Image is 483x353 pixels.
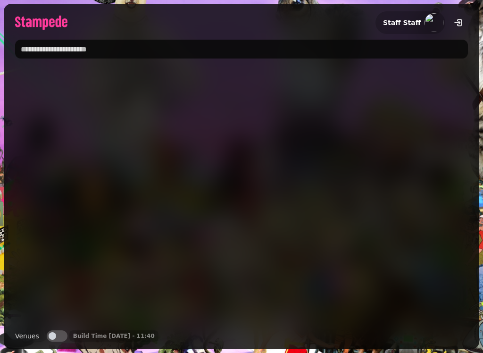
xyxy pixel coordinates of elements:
button: logout [449,13,468,32]
p: Build Time [DATE] - 11:40 [73,332,155,340]
img: aHR0cHM6Ly93d3cuZ3JhdmF0YXIuY29tL2F2YXRhci9lOGUxYzE3MGEwZjIwZTQzMjgyNzc1OWQyODkwZTcwYz9zPTE1MCZkP... [425,13,443,32]
img: logo [15,16,67,30]
label: Venues [15,330,39,342]
h2: Staff Staff [383,18,421,27]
